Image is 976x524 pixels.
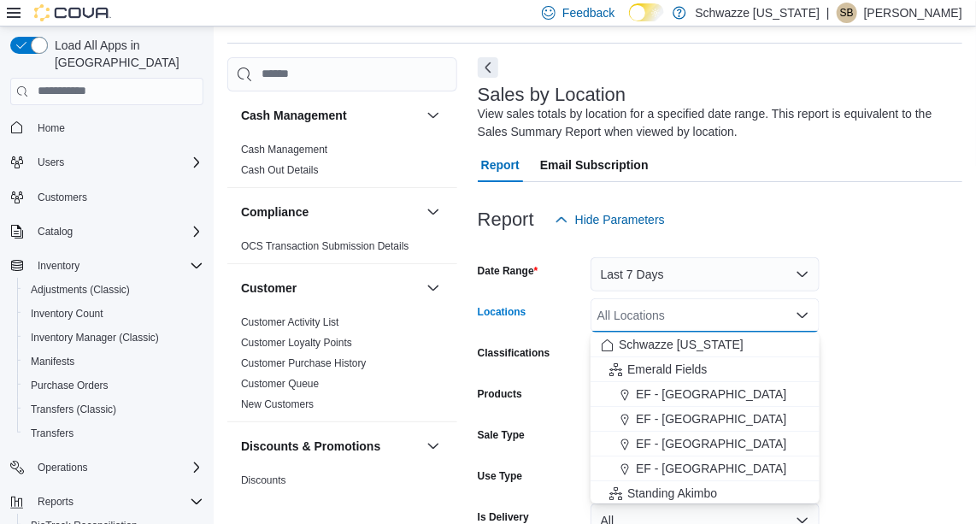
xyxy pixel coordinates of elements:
[241,203,420,221] button: Compliance
[591,456,820,481] button: EF - [GEOGRAPHIC_DATA]
[24,399,123,420] a: Transfers (Classic)
[38,461,88,474] span: Operations
[627,485,717,502] span: Standing Akimbo
[34,4,111,21] img: Cova
[3,185,210,209] button: Customers
[241,280,420,297] button: Customer
[241,143,327,156] span: Cash Management
[591,333,820,357] button: Schwazze [US_STATE]
[24,280,137,300] a: Adjustments (Classic)
[241,438,420,455] button: Discounts & Promotions
[423,202,444,222] button: Compliance
[241,163,319,177] span: Cash Out Details
[31,492,80,512] button: Reports
[3,254,210,278] button: Inventory
[636,410,786,427] span: EF - [GEOGRAPHIC_DATA]
[478,209,534,230] h3: Report
[31,457,95,478] button: Operations
[24,351,203,372] span: Manifests
[478,428,525,442] label: Sale Type
[227,236,457,263] div: Compliance
[38,191,87,204] span: Customers
[24,303,203,324] span: Inventory Count
[241,356,367,370] span: Customer Purchase History
[17,397,210,421] button: Transfers (Classic)
[31,355,74,368] span: Manifests
[24,327,166,348] a: Inventory Manager (Classic)
[478,510,529,524] label: Is Delivery
[31,457,203,478] span: Operations
[241,203,309,221] h3: Compliance
[17,421,210,445] button: Transfers
[636,435,786,452] span: EF - [GEOGRAPHIC_DATA]
[31,186,203,208] span: Customers
[591,382,820,407] button: EF - [GEOGRAPHIC_DATA]
[241,164,319,176] a: Cash Out Details
[826,3,830,23] p: |
[38,259,79,273] span: Inventory
[241,144,327,156] a: Cash Management
[591,432,820,456] button: EF - [GEOGRAPHIC_DATA]
[31,221,79,242] button: Catalog
[31,492,203,512] span: Reports
[562,4,614,21] span: Feedback
[31,331,159,344] span: Inventory Manager (Classic)
[423,278,444,298] button: Customer
[241,280,297,297] h3: Customer
[241,398,314,410] a: New Customers
[478,469,522,483] label: Use Type
[548,203,672,237] button: Hide Parameters
[423,436,444,456] button: Discounts & Promotions
[241,438,380,455] h3: Discounts & Promotions
[24,303,110,324] a: Inventory Count
[636,386,786,403] span: EF - [GEOGRAPHIC_DATA]
[24,423,203,444] span: Transfers
[241,336,352,350] span: Customer Loyalty Points
[38,121,65,135] span: Home
[3,150,210,174] button: Users
[591,257,820,291] button: Last 7 Days
[837,3,857,23] div: Sameer Bhatnagar
[38,156,64,169] span: Users
[31,283,130,297] span: Adjustments (Classic)
[31,256,203,276] span: Inventory
[478,387,522,401] label: Products
[478,264,538,278] label: Date Range
[629,21,630,22] span: Dark Mode
[241,107,420,124] button: Cash Management
[241,474,286,486] a: Discounts
[31,256,86,276] button: Inventory
[591,407,820,432] button: EF - [GEOGRAPHIC_DATA]
[241,378,319,390] a: Customer Queue
[17,326,210,350] button: Inventory Manager (Classic)
[478,105,954,141] div: View sales totals by location for a specified date range. This report is equivalent to the Sales ...
[3,220,210,244] button: Catalog
[840,3,854,23] span: SB
[241,315,339,329] span: Customer Activity List
[591,481,820,506] button: Standing Akimbo
[31,307,103,321] span: Inventory Count
[31,152,203,173] span: Users
[31,152,71,173] button: Users
[31,221,203,242] span: Catalog
[478,346,550,360] label: Classifications
[478,85,626,105] h3: Sales by Location
[540,148,649,182] span: Email Subscription
[24,375,203,396] span: Purchase Orders
[478,305,526,319] label: Locations
[38,225,73,238] span: Catalog
[241,316,339,328] a: Customer Activity List
[796,309,809,322] button: Close list of options
[241,474,286,487] span: Discounts
[31,379,109,392] span: Purchase Orders
[17,374,210,397] button: Purchase Orders
[24,399,203,420] span: Transfers (Classic)
[48,37,203,71] span: Load All Apps in [GEOGRAPHIC_DATA]
[24,327,203,348] span: Inventory Manager (Classic)
[31,117,203,138] span: Home
[636,460,786,477] span: EF - [GEOGRAPHIC_DATA]
[695,3,820,23] p: Schwazze [US_STATE]
[31,403,116,416] span: Transfers (Classic)
[31,427,73,440] span: Transfers
[24,280,203,300] span: Adjustments (Classic)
